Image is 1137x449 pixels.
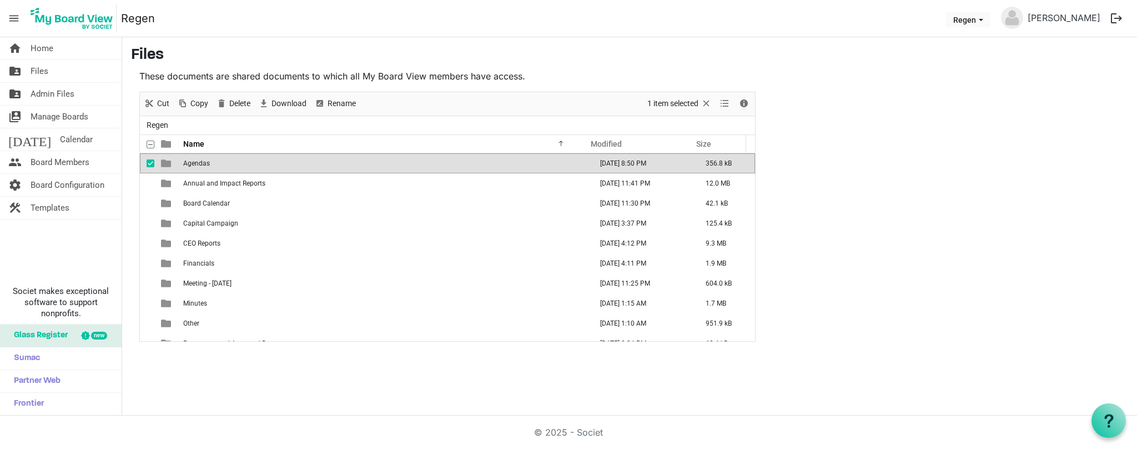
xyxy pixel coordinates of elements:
span: Financials [183,260,214,267]
span: Manage Boards [31,106,88,128]
td: 12.0 MB is template cell column header Size [694,173,755,193]
td: checkbox [140,193,154,213]
td: 9.3 MB is template cell column header Size [694,233,755,253]
span: Agendas [183,159,210,167]
td: Annual and Impact Reports is template cell column header Name [180,173,588,193]
h3: Files [131,46,1128,65]
span: Board Configuration [31,174,104,196]
td: is template cell column header type [154,273,180,293]
td: Agendas is template cell column header Name [180,153,588,173]
span: Calendar [60,128,93,151]
td: is template cell column header type [154,213,180,233]
a: © 2025 - Societ [534,427,603,438]
span: Permanent and Approved Documents [183,340,296,347]
td: is template cell column header type [154,313,180,333]
span: menu [3,8,24,29]
span: Sumac [8,347,40,370]
span: Rename [326,97,357,111]
td: July 28, 2025 11:25 PM column header Modified [588,273,694,293]
td: Board Calendar is template cell column header Name [180,193,588,213]
span: Download [270,97,308,111]
span: [DATE] [8,128,51,151]
td: checkbox [140,293,154,313]
td: is template cell column header type [154,193,180,213]
td: is template cell column header type [154,233,180,253]
td: 604.0 kB is template cell column header Size [694,273,755,293]
span: Regen [144,118,170,132]
img: no-profile-picture.svg [1001,7,1023,29]
td: checkbox [140,173,154,193]
span: Partner Web [8,370,61,392]
td: is template cell column header type [154,333,180,353]
span: Glass Register [8,325,68,347]
a: My Board View Logo [27,4,121,32]
td: is template cell column header type [154,173,180,193]
span: Modified [591,139,622,148]
span: people [8,151,22,173]
td: 42.1 kB is template cell column header Size [694,193,755,213]
span: Name [183,139,204,148]
button: Delete [214,97,253,111]
div: Details [734,92,753,116]
span: Board Calendar [183,199,230,207]
td: September 11, 2025 1:15 AM column header Modified [588,293,694,313]
div: Delete [212,92,254,116]
td: July 24, 2025 4:12 PM column header Modified [588,233,694,253]
span: Delete [228,97,251,111]
span: Capital Campaign [183,219,238,227]
button: Rename [313,97,358,111]
span: 1 item selected [646,97,700,111]
button: Regen dropdownbutton [946,12,990,27]
td: 1.9 MB is template cell column header Size [694,253,755,273]
button: Copy [175,97,210,111]
span: Board Members [31,151,89,173]
td: March 31, 2025 11:30 PM column header Modified [588,193,694,213]
span: Annual and Impact Reports [183,179,265,187]
td: 125.4 kB is template cell column header Size [694,213,755,233]
button: Details [737,97,752,111]
button: Cut [142,97,172,111]
td: May 25, 2024 1:10 AM column header Modified [588,313,694,333]
td: November 19, 2024 9:34 PM column header Modified [588,333,694,353]
span: Home [31,37,53,59]
td: July 24, 2025 4:11 PM column header Modified [588,253,694,273]
td: checkbox [140,333,154,353]
span: construction [8,197,22,219]
td: checkbox [140,253,154,273]
a: [PERSON_NAME] [1023,7,1105,29]
td: checkbox [140,273,154,293]
span: Cut [156,97,170,111]
span: Files [31,60,48,82]
td: 356.8 kB is template cell column header Size [694,153,755,173]
span: folder_shared [8,60,22,82]
span: Other [183,320,199,327]
td: 1.7 MB is template cell column header Size [694,293,755,313]
div: Clear selection [643,92,716,116]
td: checkbox [140,213,154,233]
div: Download [254,92,310,116]
span: Copy [189,97,209,111]
span: Templates [31,197,69,219]
td: CEO Reports is template cell column header Name [180,233,588,253]
td: Minutes is template cell column header Name [180,293,588,313]
td: is template cell column header type [154,253,180,273]
td: Meeting - July 28, 2025 is template cell column header Name [180,273,588,293]
div: new [91,332,107,340]
td: is template cell column header type [154,293,180,313]
td: July 28, 2025 8:50 PM column header Modified [588,153,694,173]
span: switch_account [8,106,22,128]
div: Copy [173,92,212,116]
td: checkbox [140,313,154,333]
button: Download [256,97,309,111]
td: Other is template cell column header Name [180,313,588,333]
span: Admin Files [31,83,74,105]
div: Rename [310,92,360,116]
span: home [8,37,22,59]
td: Capital Campaign is template cell column header Name [180,213,588,233]
td: Financials is template cell column header Name [180,253,588,273]
button: logout [1105,7,1128,30]
span: settings [8,174,22,196]
span: Frontier [8,393,44,415]
td: checkbox [140,233,154,253]
td: is template cell column header type [154,153,180,173]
